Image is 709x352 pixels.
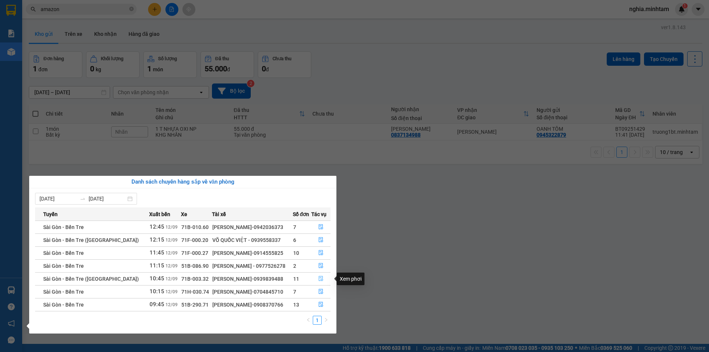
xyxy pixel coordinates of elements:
[312,247,330,259] button: file-done
[181,210,187,218] span: Xe
[318,250,323,256] span: file-done
[43,250,84,256] span: Sài Gòn - Bến Tre
[212,223,292,231] div: [PERSON_NAME]-0942036373
[212,288,292,296] div: [PERSON_NAME]-0704845710
[43,224,84,230] span: Sài Gòn - Bến Tre
[165,289,178,294] span: 12/09
[212,262,292,270] div: [PERSON_NAME] - 0977526278
[181,302,209,308] span: 51B-290.71
[33,40,70,45] span: 09:38:46 [DATE]
[181,276,209,282] span: 71B-003.32
[318,302,323,308] span: file-done
[181,289,209,295] span: 71H-030.74
[43,263,84,269] span: Sài Gòn - Bến Tre
[149,210,170,218] span: Xuất bến
[165,225,178,230] span: 12/09
[150,275,164,282] span: 10:45
[212,210,226,218] span: Tài xế
[293,250,299,256] span: 10
[212,249,292,257] div: [PERSON_NAME]-0914555825
[2,3,62,9] span: 12:33-
[318,276,323,282] span: file-done
[318,237,323,243] span: file-done
[2,54,94,59] span: Tên hàng:
[293,237,296,243] span: 6
[306,318,311,322] span: left
[322,316,330,325] button: right
[43,46,75,52] span: 02752211668
[26,17,85,25] strong: MĐH:
[165,237,178,243] span: 12/09
[35,178,330,187] div: Danh sách chuyến hàng sắp về văn phòng
[304,316,313,325] li: Previous Page
[80,196,86,202] span: swap-right
[23,52,94,60] span: 1 THÙNG MÚT NP 6KG
[89,195,126,203] input: Đến ngày
[312,299,330,311] button: file-done
[312,286,330,298] button: file-done
[165,263,178,269] span: 12/09
[212,301,292,309] div: [PERSON_NAME]-0908370766
[293,224,296,230] span: 7
[324,318,328,322] span: right
[304,316,313,325] button: left
[15,33,88,38] span: [PERSON_NAME]-
[318,263,323,269] span: file-done
[43,289,84,295] span: Sài Gòn - Bến Tre
[312,234,330,246] button: file-done
[293,263,296,269] span: 2
[43,302,84,308] span: Sài Gòn - Bến Tre
[150,301,164,308] span: 09:45
[44,17,85,25] span: SG09252765
[212,275,292,283] div: [PERSON_NAME]-0939839488
[322,316,330,325] li: Next Page
[150,223,164,230] span: 12:45
[150,236,164,243] span: 12:15
[43,210,58,218] span: Tuyến
[40,195,77,203] input: Từ ngày
[318,289,323,295] span: file-done
[181,250,208,256] span: 71F-000.27
[55,33,88,38] span: 02835350873
[15,3,62,9] span: [DATE]-
[32,4,62,9] span: [PERSON_NAME]
[2,40,32,45] span: Ngày/ giờ gửi:
[165,276,178,281] span: 12/09
[2,33,88,38] span: N.gửi:
[181,263,209,269] span: 51B-086.90
[312,273,330,285] button: file-done
[293,302,299,308] span: 13
[293,276,299,282] span: 11
[165,250,178,256] span: 12/09
[313,316,322,325] li: 1
[318,224,323,230] span: file-done
[181,237,208,243] span: 71F-000.20
[150,288,164,295] span: 10:15
[311,210,326,218] span: Tác vụ
[36,10,75,16] strong: PHIẾU TRẢ HÀNG
[43,237,139,243] span: Sài Gòn - Bến Tre ([GEOGRAPHIC_DATA])
[150,249,164,256] span: 11:45
[2,46,75,52] span: N.nhận:
[293,289,296,295] span: 7
[181,224,209,230] span: 71B-010.60
[337,273,364,285] div: Xem phơi
[312,260,330,272] button: file-done
[293,210,309,218] span: Số đơn
[19,46,43,52] span: AMAZON -
[212,236,292,244] div: VÕ QUỐC VIỆT - 0939558337
[165,302,178,307] span: 12/09
[313,316,321,324] a: 1
[312,221,330,233] button: file-done
[150,262,164,269] span: 11:15
[43,276,139,282] span: Sài Gòn - Bến Tre ([GEOGRAPHIC_DATA])
[80,196,86,202] span: to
